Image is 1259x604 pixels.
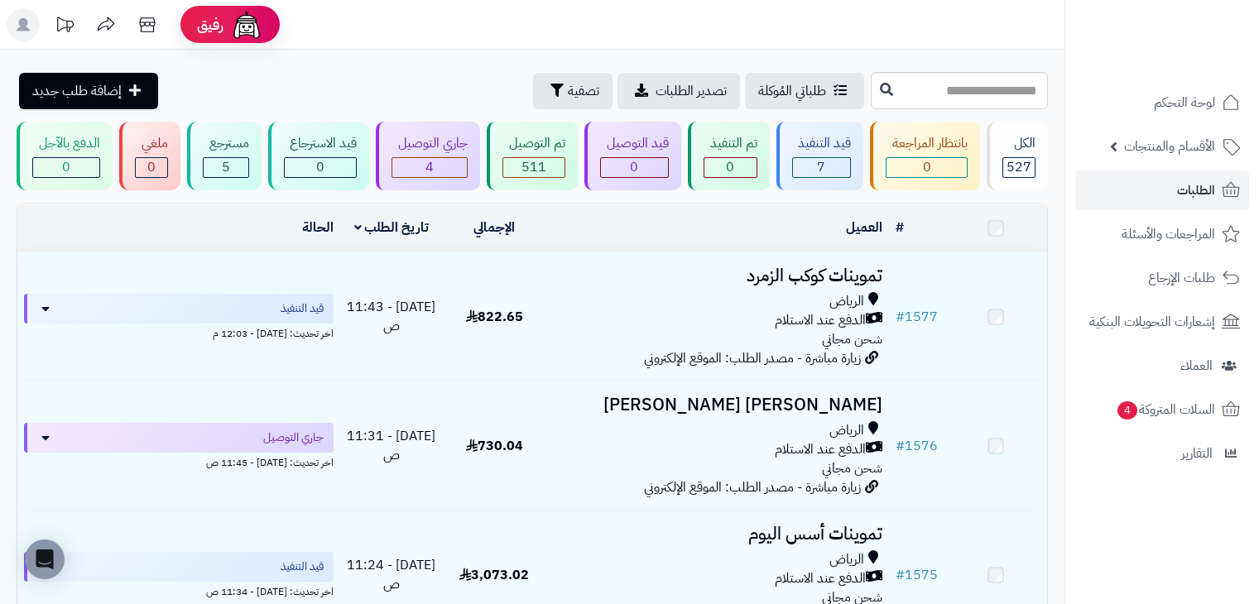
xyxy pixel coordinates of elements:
a: #1575 [896,565,938,585]
a: تاريخ الطلب [354,218,430,237]
img: ai-face.png [230,8,263,41]
a: طلباتي المُوكلة [745,73,864,109]
img: logo-2.png [1146,12,1243,47]
span: 0 [630,157,638,177]
a: طلبات الإرجاع [1075,258,1249,298]
a: الحالة [302,218,334,237]
div: مسترجع [203,134,249,153]
span: 822.65 [466,307,523,327]
span: # [896,307,905,327]
a: العميل [846,218,882,237]
a: بانتظار المراجعة 0 [867,122,983,190]
a: تصدير الطلبات [617,73,740,109]
span: تصدير الطلبات [656,81,727,101]
div: 511 [503,158,565,177]
span: إشعارات التحويلات البنكية [1089,310,1215,333]
a: إشعارات التحويلات البنكية [1075,302,1249,342]
a: #1576 [896,436,938,456]
div: 4 [392,158,467,177]
div: بانتظار المراجعة [886,134,968,153]
div: Open Intercom Messenger [25,539,65,579]
span: [DATE] - 11:43 ص [347,297,435,336]
a: قيد التنفيذ 7 [773,122,867,190]
span: طلباتي المُوكلة [758,81,826,101]
span: الدفع عند الاستلام [775,569,866,588]
span: 527 [1007,157,1031,177]
div: اخر تحديث: [DATE] - 11:34 ص [24,582,334,599]
span: الرياض [829,550,864,569]
span: 3,073.02 [459,565,529,585]
span: 4 [1117,400,1137,419]
a: تم التوصيل 511 [483,122,581,190]
span: زيارة مباشرة - مصدر الطلب: الموقع الإلكتروني [644,348,861,368]
a: الكل527 [983,122,1051,190]
div: اخر تحديث: [DATE] - 12:03 م [24,324,334,341]
span: 5 [222,157,230,177]
span: قيد التنفيذ [281,558,324,575]
a: الإجمالي [473,218,515,237]
span: تصفية [568,81,599,101]
span: المراجعات والأسئلة [1122,223,1215,246]
div: قيد التوصيل [600,134,669,153]
span: شحن مجاني [822,329,882,349]
a: التقارير [1075,434,1249,473]
a: قيد الاسترجاع 0 [265,122,373,190]
span: 7 [817,157,825,177]
a: ملغي 0 [116,122,184,190]
div: الكل [1002,134,1036,153]
a: الطلبات [1075,170,1249,210]
span: الدفع عند الاستلام [775,440,866,459]
a: لوحة التحكم [1075,83,1249,122]
div: 0 [704,158,757,177]
a: تحديثات المنصة [44,8,85,46]
span: # [896,436,905,456]
span: السلات المتروكة [1116,398,1215,421]
h3: [PERSON_NAME] [PERSON_NAME] [552,395,882,415]
a: الدفع بالآجل 0 [13,122,116,190]
div: قيد الاسترجاع [284,134,358,153]
span: 4 [425,157,434,177]
a: المراجعات والأسئلة [1075,214,1249,254]
a: مسترجع 5 [184,122,265,190]
div: 0 [33,158,99,177]
span: 0 [316,157,324,177]
div: 7 [793,158,851,177]
span: 0 [923,157,931,177]
div: الدفع بالآجل [32,134,100,153]
span: الأقسام والمنتجات [1124,135,1215,158]
a: السلات المتروكة4 [1075,390,1249,429]
div: تم التنفيذ [704,134,757,153]
button: تصفية [533,73,613,109]
a: تم التنفيذ 0 [685,122,773,190]
span: 511 [521,157,546,177]
span: الرياض [829,421,864,440]
div: 0 [136,158,167,177]
span: الطلبات [1177,179,1215,202]
h3: تموينات أسس اليوم [552,525,882,544]
a: قيد التوصيل 0 [581,122,685,190]
span: الرياض [829,292,864,311]
span: الدفع عند الاستلام [775,311,866,330]
span: 0 [726,157,734,177]
span: إضافة طلب جديد [32,81,122,101]
div: قيد التنفيذ [792,134,852,153]
h3: تموينات كوكب الزمرد [552,266,882,285]
span: زيارة مباشرة - مصدر الطلب: الموقع الإلكتروني [644,477,861,497]
div: 0 [285,158,357,177]
span: # [896,565,905,585]
a: العملاء [1075,346,1249,386]
span: لوحة التحكم [1154,91,1215,114]
div: جاري التوصيل [392,134,468,153]
div: 0 [601,158,668,177]
span: [DATE] - 11:24 ص [347,555,435,594]
span: قيد التنفيذ [281,300,324,317]
span: 0 [147,157,156,177]
span: 730.04 [466,436,523,456]
span: العملاء [1180,354,1213,377]
span: 0 [62,157,70,177]
a: جاري التوصيل 4 [372,122,483,190]
span: شحن مجاني [822,458,882,478]
a: إضافة طلب جديد [19,73,158,109]
span: [DATE] - 11:31 ص [347,426,435,465]
span: رفيق [197,15,223,35]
